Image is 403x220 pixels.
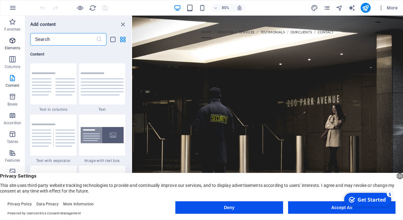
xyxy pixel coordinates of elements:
[79,158,126,163] span: Image with text box
[336,4,343,12] i: Navigator
[311,4,318,12] i: Design (Ctrl+Alt+Y)
[323,4,331,12] button: pages
[109,36,116,43] button: list-view
[132,16,403,210] iframe: To enrich screen reader interactions, please activate Accessibility in Grammarly extension settings
[323,4,330,12] i: Pages (Ctrl+Alt+S)
[30,33,96,46] input: Search
[81,72,124,95] img: text.svg
[30,51,125,58] h6: Content
[32,72,75,95] img: text-in-columns.svg
[6,83,19,88] p: Content
[30,107,77,112] span: Text in columns
[7,102,18,107] p: Boxes
[30,158,77,163] span: Text with separator
[7,139,18,144] p: Tables
[79,115,126,163] div: Image with text box
[5,64,20,69] p: Columns
[32,124,75,147] img: text-with-separator.svg
[376,3,400,13] button: More
[81,127,124,144] img: image-with-text-box.svg
[311,4,318,12] button: design
[4,27,20,32] p: Favorites
[79,107,126,112] span: Text
[79,63,126,112] div: Text
[119,36,126,43] button: grid-view
[348,4,355,12] i: AI Writer
[348,4,356,12] button: text_generator
[336,4,343,12] button: navigator
[30,115,77,163] div: Text with separator
[4,120,21,125] p: Accordion
[361,3,371,13] button: publish
[5,158,20,163] p: Features
[341,190,394,209] iframe: To enrich screen reader interactions, please activate Accessibility in Grammarly extension settings
[378,5,398,11] span: More
[362,4,369,12] i: Publish
[5,46,21,51] p: Elements
[119,21,126,28] button: close panel
[30,21,56,28] h6: Add content
[30,63,77,112] div: Text in columns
